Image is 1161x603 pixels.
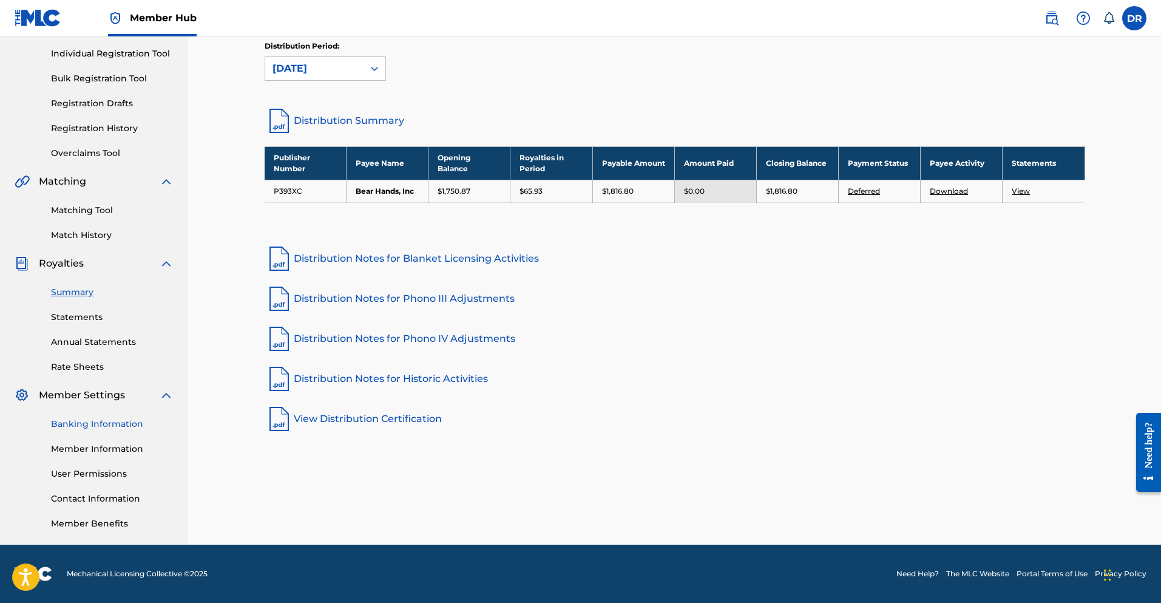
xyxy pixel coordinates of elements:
[674,146,756,180] th: Amount Paid
[51,147,174,160] a: Overclaims Tool
[838,146,920,180] th: Payment Status
[15,174,30,189] img: Matching
[108,11,123,26] img: Top Rightsholder
[1104,557,1111,593] div: Drag
[848,186,880,196] a: Deferred
[265,106,1085,135] a: Distribution Summary
[592,146,674,180] th: Payable Amount
[15,388,29,403] img: Member Settings
[1076,11,1091,26] img: help
[520,186,543,197] p: $65.93
[930,186,968,196] a: Download
[51,336,174,349] a: Annual Statements
[51,47,174,60] a: Individual Registration Tool
[51,286,174,299] a: Summary
[265,244,1085,273] a: Distribution Notes for Blanket Licensing Activities
[1012,186,1030,196] a: View
[159,256,174,271] img: expand
[1127,404,1161,502] iframe: Resource Center
[265,284,1085,313] a: Distribution Notes for Phono III Adjustments
[265,324,1085,353] a: Distribution Notes for Phono IV Adjustments
[51,517,174,530] a: Member Benefits
[1095,568,1146,579] a: Privacy Policy
[1100,545,1161,603] iframe: Chat Widget
[51,97,174,110] a: Registration Drafts
[265,404,294,434] img: pdf
[272,61,356,76] div: [DATE]
[265,284,294,313] img: pdf
[265,180,347,202] td: P393XC
[265,404,1085,434] a: View Distribution Certification
[15,9,61,27] img: MLC Logo
[428,146,510,180] th: Opening Balance
[265,146,347,180] th: Publisher Number
[39,174,86,189] span: Matching
[51,492,174,505] a: Contact Information
[347,146,428,180] th: Payee Name
[51,443,174,455] a: Member Information
[510,146,592,180] th: Royalties in Period
[921,146,1003,180] th: Payee Activity
[347,180,428,202] td: Bear Hands, Inc
[159,174,174,189] img: expand
[265,364,294,393] img: pdf
[756,146,838,180] th: Closing Balance
[265,364,1085,393] a: Distribution Notes for Historic Activities
[1044,11,1059,26] img: search
[51,361,174,373] a: Rate Sheets
[265,106,294,135] img: distribution-summary-pdf
[51,418,174,431] a: Banking Information
[438,186,470,197] p: $1,750.87
[51,229,174,242] a: Match History
[1122,6,1146,30] div: User Menu
[51,122,174,135] a: Registration History
[51,72,174,85] a: Bulk Registration Tool
[15,567,52,581] img: logo
[67,568,208,579] span: Mechanical Licensing Collective © 2025
[1103,12,1115,24] div: Notifications
[946,568,1009,579] a: The MLC Website
[39,256,84,271] span: Royalties
[130,11,197,25] span: Member Hub
[265,244,294,273] img: pdf
[896,568,939,579] a: Need Help?
[51,204,174,217] a: Matching Tool
[265,41,386,52] p: Distribution Period:
[265,324,294,353] img: pdf
[15,256,29,271] img: Royalties
[1040,6,1064,30] a: Public Search
[1003,146,1085,180] th: Statements
[684,186,705,197] p: $0.00
[1071,6,1095,30] div: Help
[766,186,797,197] p: $1,816.80
[51,468,174,480] a: User Permissions
[602,186,634,197] p: $1,816.80
[159,388,174,403] img: expand
[39,388,125,403] span: Member Settings
[1017,568,1088,579] a: Portal Terms of Use
[51,311,174,324] a: Statements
